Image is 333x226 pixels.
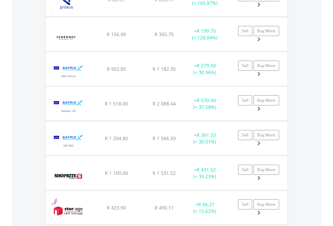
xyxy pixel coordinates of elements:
[254,95,279,105] a: Buy More
[153,135,176,141] span: R 1 566.33
[49,199,87,223] img: EQU.ZA.SSS.png
[184,28,226,41] div: + (+ 128.04%)
[197,132,216,138] span: R 361.53
[198,201,214,207] span: R 66.21
[155,31,174,37] span: R 355.75
[238,130,252,140] a: Sell
[238,95,252,105] a: Sell
[184,166,226,180] div: + (+ 39.23%)
[254,199,279,209] a: Buy More
[153,170,176,176] span: R 1 531.52
[254,61,279,71] a: Buy More
[197,166,216,173] span: R 431.52
[238,26,252,36] a: Sell
[197,28,216,34] span: R 199.75
[49,95,88,119] img: EQU.ZA.STXNDQ.png
[107,204,126,211] span: R 423.90
[197,97,216,103] span: R 570.44
[254,130,279,140] a: Buy More
[184,62,226,76] div: + (+ 30.96%)
[49,164,87,188] img: EQU.ZA.SHP.png
[49,60,88,84] img: EQU.ZA.STXWDM.png
[105,100,128,107] span: R 1 518.00
[107,31,126,37] span: R 156.00
[105,170,128,176] span: R 1 100.00
[254,165,279,175] a: Buy More
[254,26,279,36] a: Buy More
[107,66,126,72] span: R 902.85
[153,66,176,72] span: R 1 182.35
[49,130,88,154] img: EQU.ZA.STX500.png
[238,165,252,175] a: Sell
[184,132,226,145] div: + (+ 30.01%)
[49,26,83,50] img: EQU.ZA.REN.png
[184,97,226,110] div: + (+ 37.58%)
[184,201,226,215] div: + (+ 15.62%)
[155,204,174,211] span: R 490.11
[238,199,252,209] a: Sell
[153,100,176,107] span: R 2 088.44
[197,62,216,69] span: R 279.50
[105,135,128,141] span: R 1 204.80
[238,61,252,71] a: Sell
